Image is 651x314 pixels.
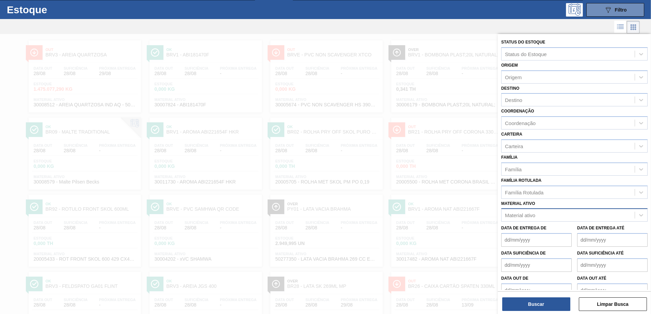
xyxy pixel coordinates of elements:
[501,276,528,281] label: Data out de
[614,21,627,34] div: Visão em Lista
[501,178,541,183] label: Família Rotulada
[577,226,624,230] label: Data de Entrega até
[627,21,640,34] div: Visão em Cards
[501,226,546,230] label: Data de Entrega de
[501,132,522,137] label: Carteira
[577,258,648,272] input: dd/mm/yyyy
[7,6,109,14] h1: Estoque
[501,109,534,114] label: Coordenação
[501,233,572,247] input: dd/mm/yyyy
[501,251,546,256] label: Data suficiência de
[501,283,572,297] input: dd/mm/yyyy
[577,276,606,281] label: Data out até
[505,51,547,57] div: Status do Estoque
[501,155,518,160] label: Família
[577,283,648,297] input: dd/mm/yyyy
[501,86,519,91] label: Destino
[505,143,523,149] div: Carteira
[501,258,572,272] input: dd/mm/yyyy
[577,233,648,247] input: dd/mm/yyyy
[501,63,518,68] label: Origem
[566,3,583,17] div: Pogramando: nenhum usuário selecionado
[577,251,624,256] label: Data suficiência até
[501,201,535,206] label: Material ativo
[586,3,644,17] button: Filtro
[505,74,522,80] div: Origem
[505,120,536,126] div: Coordenação
[505,189,543,195] div: Família Rotulada
[501,40,545,45] label: Status do Estoque
[505,212,535,218] div: Material ativo
[505,97,522,103] div: Destino
[615,7,627,13] span: Filtro
[505,166,522,172] div: Família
